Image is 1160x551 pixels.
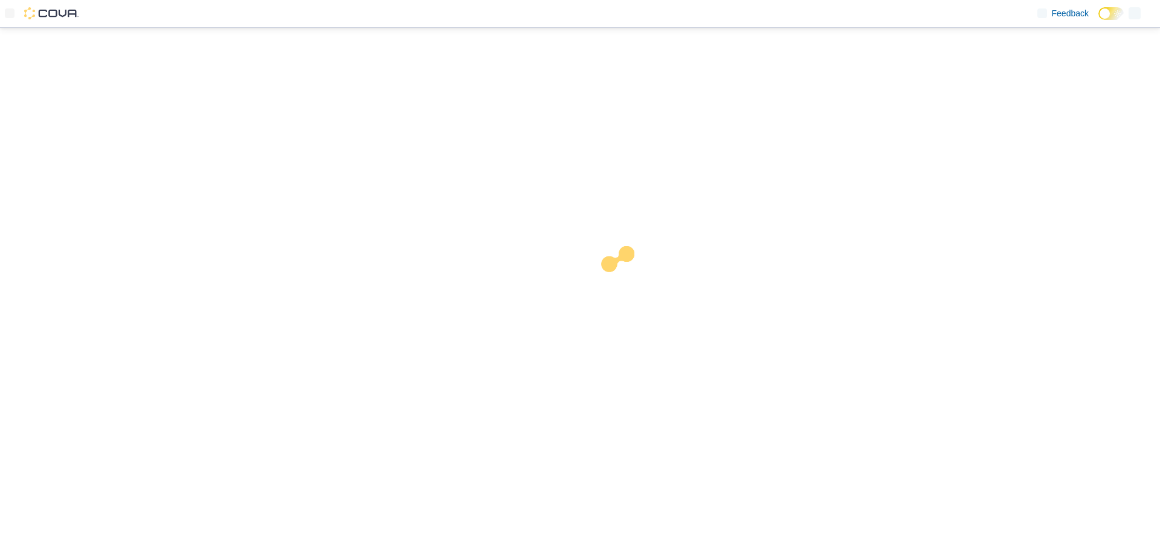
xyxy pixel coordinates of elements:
[580,237,671,328] img: cova-loader
[1052,7,1089,19] span: Feedback
[24,7,79,19] img: Cova
[1033,1,1094,25] a: Feedback
[1098,7,1124,20] input: Dark Mode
